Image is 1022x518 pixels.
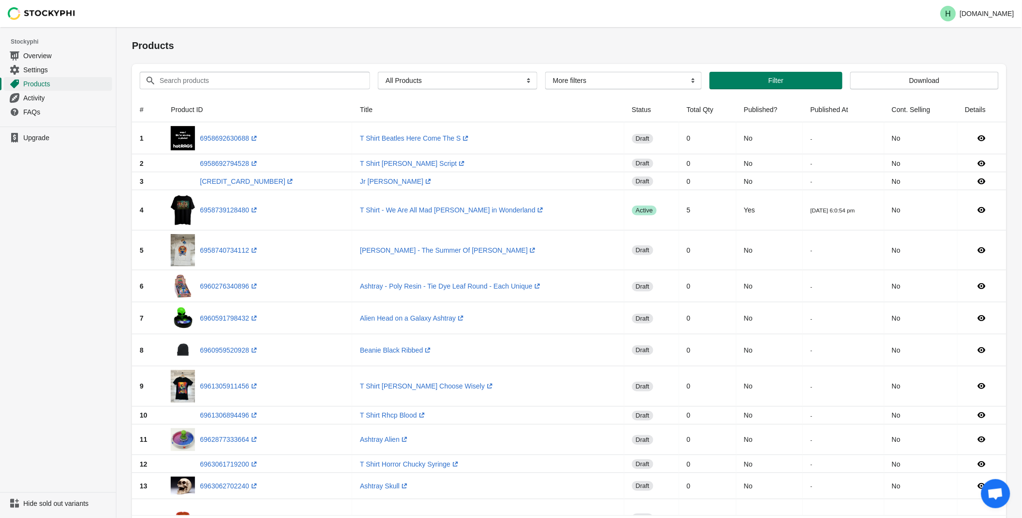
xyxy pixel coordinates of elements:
[140,178,144,185] span: 3
[23,79,110,89] span: Products
[624,97,679,122] th: Status
[736,455,803,473] td: No
[884,406,957,424] td: No
[679,334,736,366] td: 0
[679,172,736,190] td: 0
[159,72,353,89] input: Search products
[8,7,76,20] img: Stockyphi
[140,160,144,167] span: 2
[632,459,653,469] span: draft
[200,460,259,468] a: 6963061719200(opens a new window)
[679,406,736,424] td: 0
[811,437,812,443] small: -
[632,411,653,421] span: draft
[632,245,653,255] span: draft
[200,382,259,390] a: 6961305911456(opens a new window)
[679,473,736,499] td: 0
[4,497,112,510] a: Hide sold out variants
[884,172,957,190] td: No
[884,97,957,122] th: Cont. Selling
[140,346,144,354] span: 8
[884,424,957,455] td: No
[909,77,940,84] span: Download
[360,314,466,322] a: Alien Head on a Galaxy Ashtray(opens a new window)
[352,97,624,122] th: Title
[884,455,957,473] td: No
[200,246,259,254] a: 6958740734112(opens a new window)
[200,436,259,443] a: 6962877333664(opens a new window)
[981,479,1010,508] a: Open chat
[632,282,653,291] span: draft
[4,91,112,105] a: Activity
[200,411,259,419] a: 6961306894496(opens a new window)
[23,107,110,117] span: FAQs
[360,411,426,419] a: T Shirt Rhcp Blood(opens a new window)
[811,483,812,489] small: -
[4,77,112,91] a: Products
[884,473,957,499] td: No
[360,382,494,390] a: T Shirt [PERSON_NAME] Choose Wisely(opens a new window)
[736,230,803,271] td: No
[632,134,653,144] span: draft
[200,314,259,322] a: 6960591798432(opens a new window)
[811,347,812,353] small: -
[803,97,884,122] th: Published At
[200,346,259,354] a: 6960959520928(opens a new window)
[140,246,144,254] span: 5
[632,382,653,391] span: draft
[811,207,855,213] small: [DATE] 6:0:54 pm
[171,338,195,362] img: 502747.png
[811,135,812,142] small: -
[4,131,112,145] a: Upgrade
[811,383,812,389] small: -
[736,473,803,499] td: No
[884,366,957,406] td: No
[360,134,470,142] a: T Shirt Beatles Here Come The S(opens a new window)
[140,436,147,443] span: 11
[884,270,957,302] td: No
[200,282,259,290] a: 6960276340896(opens a new window)
[360,178,433,185] a: Jr [PERSON_NAME](opens a new window)
[171,126,195,150] img: missingphoto_7a24dcec-e92d-412d-8321-cee5b0539024.png
[679,366,736,406] td: 0
[632,435,653,445] span: draft
[140,411,147,419] span: 10
[736,406,803,424] td: No
[140,282,144,290] span: 6
[132,39,1006,52] h1: Products
[811,178,812,184] small: -
[163,97,352,122] th: Product ID
[736,122,803,154] td: No
[679,122,736,154] td: 0
[736,424,803,455] td: No
[171,274,195,298] img: 503899.jpg
[360,346,433,354] a: Beanie Black Ribbed(opens a new window)
[632,206,657,215] span: active
[811,315,812,322] small: -
[360,482,409,490] a: Ashtray Skull(opens a new window)
[140,206,144,214] span: 4
[632,314,653,324] span: draft
[171,234,195,267] img: image_de5f00f6-9874-42ea-bcb3-67a83f16a68c.jpg
[140,134,144,142] span: 1
[736,172,803,190] td: No
[679,270,736,302] td: 0
[23,499,110,508] span: Hide sold out variants
[811,160,812,166] small: -
[171,370,195,403] img: image_34fcfe6c-a03d-4fd4-b16b-d63a27655cdf.jpg
[171,477,195,495] img: 501734.jpg
[200,134,259,142] a: 6958692630688(opens a new window)
[200,178,295,185] a: [CREDIT_CARD_NUMBER](opens a new window)
[945,10,951,18] text: H
[140,482,147,490] span: 13
[632,177,653,186] span: draft
[4,49,112,63] a: Overview
[360,282,542,290] a: Ashtray - Poly Resin - Tie Dye Leaf Round - Each Unique(opens a new window)
[736,270,803,302] td: No
[736,334,803,366] td: No
[171,194,195,227] img: 500298.png
[632,159,653,168] span: draft
[679,230,736,271] td: 0
[360,160,467,167] a: T Shirt [PERSON_NAME] Script(opens a new window)
[937,4,1018,23] button: Avatar with initials H[DOMAIN_NAME]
